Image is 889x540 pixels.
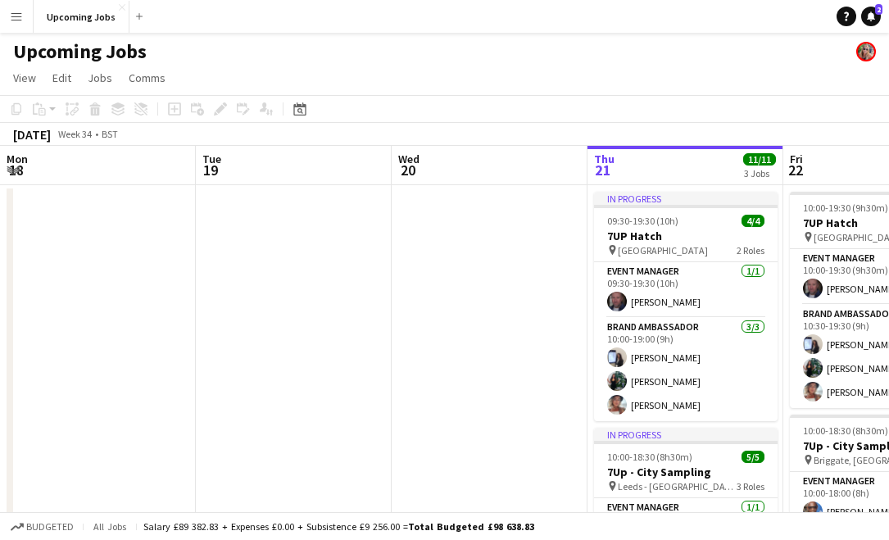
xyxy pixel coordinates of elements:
span: 3 Roles [737,480,764,492]
span: 21 [592,161,615,179]
span: 20 [396,161,420,179]
span: 4/4 [742,215,764,227]
a: 2 [861,7,881,26]
a: Jobs [81,67,119,88]
span: Fri [790,152,803,166]
div: BST [102,128,118,140]
span: 10:00-18:30 (8h30m) [803,424,888,437]
span: 22 [787,161,803,179]
div: In progress [594,428,778,441]
app-job-card: In progress09:30-19:30 (10h)4/47UP Hatch [GEOGRAPHIC_DATA]2 RolesEvent Manager1/109:30-19:30 (10h... [594,192,778,421]
span: Week 34 [54,128,95,140]
span: Jobs [88,70,112,85]
a: View [7,67,43,88]
span: 2 Roles [737,244,764,256]
span: 2 [875,4,882,15]
span: Wed [398,152,420,166]
span: Mon [7,152,28,166]
button: Upcoming Jobs [34,1,129,33]
span: Budgeted [26,521,74,533]
a: Comms [122,67,172,88]
span: 09:30-19:30 (10h) [607,215,678,227]
a: Edit [46,67,78,88]
span: Leeds - [GEOGRAPHIC_DATA] [618,480,737,492]
div: [DATE] [13,126,51,143]
span: Thu [594,152,615,166]
app-card-role: Brand Ambassador3/310:00-19:00 (9h)[PERSON_NAME][PERSON_NAME][PERSON_NAME] [594,318,778,421]
app-user-avatar: Jade Beasley [856,42,876,61]
div: In progress [594,192,778,205]
h1: Upcoming Jobs [13,39,147,64]
span: 18 [4,161,28,179]
span: Edit [52,70,71,85]
span: 11/11 [743,153,776,166]
span: View [13,70,36,85]
button: Budgeted [8,518,76,536]
span: Comms [129,70,166,85]
app-card-role: Event Manager1/109:30-19:30 (10h)[PERSON_NAME] [594,262,778,318]
span: 10:00-18:30 (8h30m) [607,451,692,463]
span: 19 [200,161,221,179]
span: 10:00-19:30 (9h30m) [803,202,888,214]
span: All jobs [90,520,129,533]
div: 3 Jobs [744,167,775,179]
div: Salary £89 382.83 + Expenses £0.00 + Subsistence £9 256.00 = [143,520,534,533]
span: [GEOGRAPHIC_DATA] [618,244,708,256]
span: 5/5 [742,451,764,463]
span: Tue [202,152,221,166]
h3: 7UP Hatch [594,229,778,243]
span: Total Budgeted £98 638.83 [408,520,534,533]
h3: 7Up - City Sampling [594,465,778,479]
